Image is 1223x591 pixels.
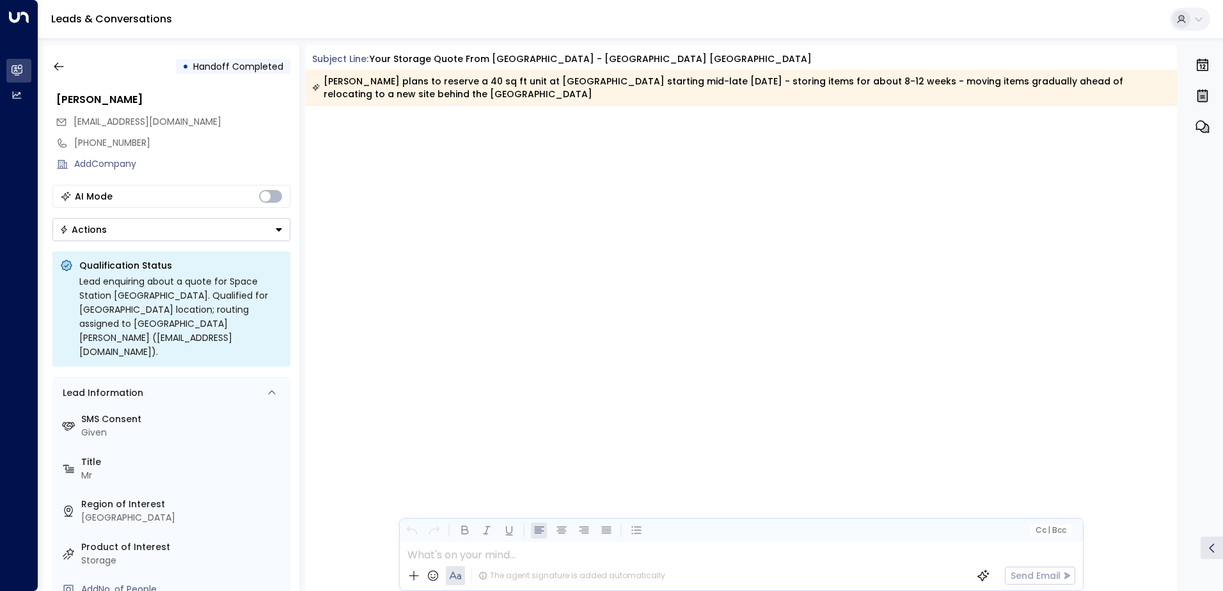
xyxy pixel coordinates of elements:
[59,224,107,235] div: Actions
[193,60,283,73] span: Handoff Completed
[81,455,285,469] label: Title
[478,570,665,581] div: The agent signature is added automatically
[79,259,283,272] p: Qualification Status
[74,115,221,128] span: [EMAIL_ADDRESS][DOMAIN_NAME]
[404,523,420,539] button: Undo
[182,55,189,78] div: •
[81,469,285,482] div: Mr
[426,523,442,539] button: Redo
[81,511,285,524] div: [GEOGRAPHIC_DATA]
[74,115,221,129] span: andysnexus7@gmail.com
[312,75,1170,100] div: [PERSON_NAME] plans to reserve a 40 sq ft unit at [GEOGRAPHIC_DATA] starting mid-late [DATE] - st...
[370,52,812,66] div: Your storage quote from [GEOGRAPHIC_DATA] - [GEOGRAPHIC_DATA] [GEOGRAPHIC_DATA]
[74,157,290,171] div: AddCompany
[52,218,290,241] button: Actions
[81,498,285,511] label: Region of Interest
[56,92,290,107] div: [PERSON_NAME]
[1030,524,1071,537] button: Cc|Bcc
[1035,526,1066,535] span: Cc Bcc
[58,386,143,400] div: Lead Information
[52,218,290,241] div: Button group with a nested menu
[81,413,285,426] label: SMS Consent
[81,554,285,567] div: Storage
[75,190,113,203] div: AI Mode
[79,274,283,359] div: Lead enquiring about a quote for Space Station [GEOGRAPHIC_DATA]. Qualified for [GEOGRAPHIC_DATA]...
[1048,526,1050,535] span: |
[81,540,285,554] label: Product of Interest
[312,52,368,65] span: Subject Line:
[81,426,285,439] div: Given
[74,136,290,150] div: [PHONE_NUMBER]
[51,12,172,26] a: Leads & Conversations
